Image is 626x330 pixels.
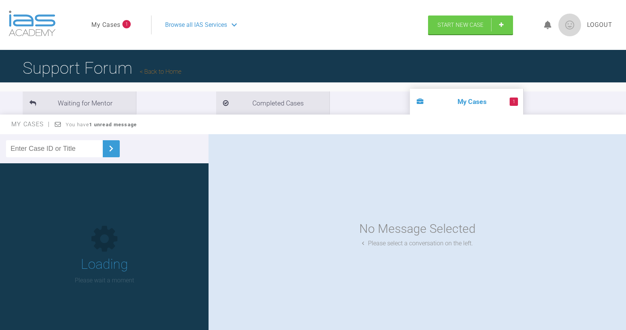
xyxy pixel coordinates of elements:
[140,68,181,75] a: Back to Home
[587,20,612,30] a: Logout
[558,14,581,36] img: profile.png
[216,91,329,115] li: Completed Cases
[9,11,56,36] img: logo-light.3e3ef733.png
[66,122,137,127] span: You have
[91,20,121,30] a: My Cases
[410,89,523,115] li: My Cases
[11,121,50,128] span: My Cases
[359,219,476,239] div: No Message Selected
[165,20,227,30] span: Browse all IAS Services
[23,91,136,115] li: Waiting for Mentor
[510,98,518,106] span: 1
[75,276,134,285] p: Please wait a moment
[89,122,137,127] strong: 1 unread message
[6,140,103,157] input: Enter Case ID or Title
[105,143,117,155] img: chevronRight.28bd32b0.svg
[122,20,131,28] span: 1
[437,22,484,28] span: Start New Case
[362,239,473,248] div: Please select a conversation on the left.
[81,254,128,276] h1: Loading
[428,15,513,34] a: Start New Case
[23,55,181,81] h1: Support Forum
